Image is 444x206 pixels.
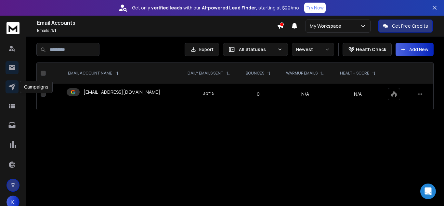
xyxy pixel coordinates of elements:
[20,81,53,93] div: Campaigns
[286,71,318,76] p: WARMUP EMAILS
[151,5,182,11] strong: verified leads
[7,22,20,34] img: logo
[51,28,56,33] span: 1 / 1
[292,43,334,56] button: Newest
[246,71,264,76] p: BOUNCES
[242,91,274,97] p: 0
[202,5,257,11] strong: AI-powered Lead Finder,
[132,5,299,11] p: Get only with our starting at $22/mo
[84,89,160,95] p: [EMAIL_ADDRESS][DOMAIN_NAME]
[37,19,277,27] h1: Email Accounts
[185,43,219,56] button: Export
[68,71,119,76] div: EMAIL ACCOUNT NAME
[343,43,392,56] button: Health Check
[420,184,436,199] div: Open Intercom Messenger
[304,3,326,13] button: Try Now
[306,5,324,11] p: Try Now
[239,46,275,53] p: All Statuses
[188,71,224,76] p: DAILY EMAILS SENT
[396,43,434,56] button: Add New
[37,28,277,33] p: Emails :
[278,84,332,104] td: N/A
[378,20,433,33] button: Get Free Credits
[310,23,344,29] p: My Workspace
[340,71,369,76] p: HEALTH SCORE
[336,91,380,97] p: N/A
[203,90,215,97] div: 3 of 15
[392,23,428,29] p: Get Free Credits
[356,46,386,53] p: Health Check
